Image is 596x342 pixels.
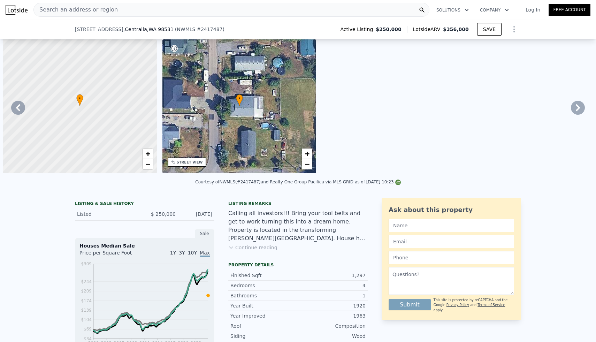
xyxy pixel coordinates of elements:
[230,302,298,309] div: Year Built
[376,26,402,33] span: $250,000
[230,322,298,329] div: Roof
[298,282,366,289] div: 4
[81,279,92,284] tspan: $244
[228,262,368,268] div: Property details
[474,4,514,16] button: Company
[177,160,203,165] div: STREET VIEW
[230,292,298,299] div: Bathrooms
[446,303,469,307] a: Privacy Policy
[145,160,150,168] span: −
[228,201,368,206] div: Listing remarks
[147,26,174,32] span: , WA 98531
[302,159,312,169] a: Zoom out
[179,250,185,256] span: 3Y
[195,180,400,184] div: Courtesy of NWMLS (#2417487) and Realty One Group Pacifica via MLS GRID as of [DATE] 10:23
[517,6,549,13] a: Log In
[434,298,514,313] div: This site is protected by reCAPTCHA and the Google and apply.
[298,333,366,340] div: Wood
[75,201,214,208] div: LISTING & SALE HISTORY
[298,292,366,299] div: 1
[75,26,123,33] span: [STREET_ADDRESS]
[230,312,298,319] div: Year Improved
[177,26,195,32] span: NWMLS
[477,303,505,307] a: Terms of Service
[389,235,514,248] input: Email
[236,95,243,101] span: •
[181,211,212,218] div: [DATE]
[197,26,222,32] span: # 2417487
[298,322,366,329] div: Composition
[389,219,514,232] input: Name
[195,229,214,238] div: Sale
[340,26,376,33] span: Active Listing
[477,23,502,36] button: SAVE
[77,211,139,218] div: Listed
[395,180,401,185] img: NWMLS Logo
[151,211,176,217] span: $ 250,000
[389,251,514,264] input: Phone
[81,298,92,303] tspan: $174
[305,149,310,158] span: +
[230,333,298,340] div: Siding
[34,6,118,14] span: Search an address or region
[298,272,366,279] div: 1,297
[84,336,92,341] tspan: $34
[507,22,521,36] button: Show Options
[6,5,28,15] img: Lotside
[175,26,224,33] div: ( )
[389,299,431,310] button: Submit
[228,244,277,251] button: Continue reading
[81,289,92,294] tspan: $209
[81,261,92,266] tspan: $309
[145,149,150,158] span: +
[143,159,153,169] a: Zoom out
[79,242,210,249] div: Houses Median Sale
[200,250,210,257] span: Max
[143,149,153,159] a: Zoom in
[443,26,469,32] span: $356,000
[431,4,474,16] button: Solutions
[170,250,176,256] span: 1Y
[230,272,298,279] div: Finished Sqft
[389,205,514,215] div: Ask about this property
[230,282,298,289] div: Bedrooms
[81,317,92,322] tspan: $104
[236,94,243,106] div: •
[188,250,197,256] span: 10Y
[298,302,366,309] div: 1920
[413,26,443,33] span: Lotside ARV
[76,94,83,106] div: •
[549,4,590,16] a: Free Account
[298,312,366,319] div: 1963
[84,327,92,332] tspan: $69
[123,26,174,33] span: , Centralia
[302,149,312,159] a: Zoom in
[79,249,145,260] div: Price per Square Foot
[76,95,83,101] span: •
[81,308,92,313] tspan: $139
[228,209,368,243] div: Calling all investors!!! Bring your tool belts and get to work turning this into a dream home. Pr...
[305,160,310,168] span: −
